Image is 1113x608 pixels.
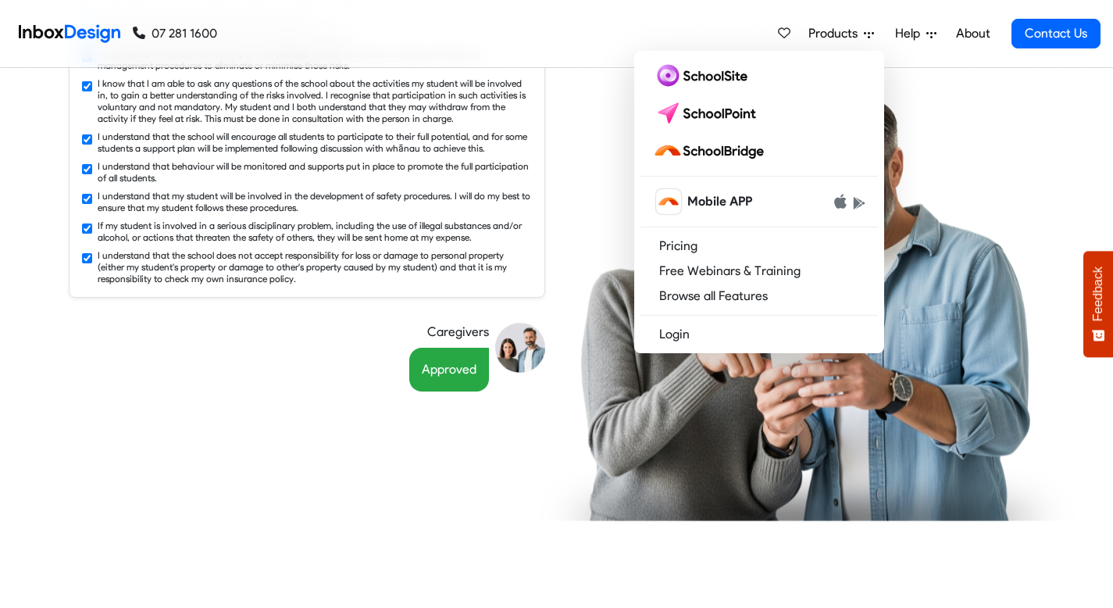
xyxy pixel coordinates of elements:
[640,322,878,347] a: Login
[634,51,884,353] div: Products
[808,24,864,43] span: Products
[889,18,943,49] a: Help
[98,160,532,184] label: I understand that behaviour will be monitored and supports put in place to promote the full parti...
[98,220,532,243] label: If my student is involved in a serious disciplinary problem, including the use of illegal substan...
[409,348,489,392] div: Approved
[495,323,545,373] img: cargiver_avatar.png
[98,77,532,124] label: I know that I am able to ask any questions of the school about the activities my student will be ...
[640,183,878,220] a: schoolbridge icon Mobile APP
[687,192,752,211] span: Mobile APP
[98,249,532,284] label: I understand that the school does not accept responsibility for loss or damage to personal proper...
[951,18,994,49] a: About
[640,234,878,259] a: Pricing
[1011,19,1101,48] a: Contact Us
[1083,251,1113,357] button: Feedback - Show survey
[98,190,532,213] label: I understand that my student will be involved in the development of safety procedures. I will do ...
[640,284,878,309] a: Browse all Features
[538,88,1074,520] img: parents_using_phone.png
[653,138,770,163] img: schoolbridge logo
[427,323,489,342] div: Caregivers
[133,24,217,43] a: 07 281 1600
[653,101,763,126] img: schoolpoint logo
[653,63,754,88] img: schoolsite logo
[802,18,880,49] a: Products
[640,259,878,284] a: Free Webinars & Training
[656,189,681,214] img: schoolbridge icon
[895,24,926,43] span: Help
[98,131,532,154] label: I understand that the school will encourage all students to participate to their full potential, ...
[1091,266,1105,321] span: Feedback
